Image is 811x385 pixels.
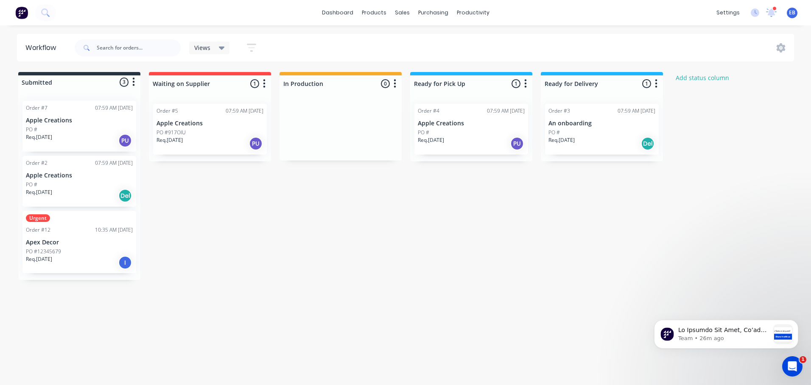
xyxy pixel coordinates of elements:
[641,137,654,150] div: Del
[26,188,52,196] p: Req. [DATE]
[641,303,811,362] iframe: Intercom notifications message
[22,156,136,207] div: Order #207:59 AM [DATE]Apple CreationsPO #Req.[DATE]Del
[548,120,655,127] p: An onboarding
[414,104,528,155] div: Order #407:59 AM [DATE]Apple CreationsPO #Req.[DATE]PU
[95,104,133,112] div: 07:59 AM [DATE]
[26,117,133,124] p: Apple Creations
[153,104,267,155] div: Order #507:59 AM [DATE]Apple CreationsPO #917OIUReq.[DATE]PU
[226,107,263,115] div: 07:59 AM [DATE]
[15,6,28,19] img: Factory
[95,159,133,167] div: 07:59 AM [DATE]
[618,107,655,115] div: 07:59 AM [DATE]
[26,133,52,141] p: Req. [DATE]
[510,137,524,150] div: PU
[418,129,429,136] p: PO #
[26,255,52,263] p: Req. [DATE]
[712,6,744,19] div: settings
[800,356,806,363] span: 1
[95,226,133,234] div: 10:35 AM [DATE]
[487,107,525,115] div: 07:59 AM [DATE]
[391,6,414,19] div: sales
[26,214,50,222] div: Urgent
[418,120,525,127] p: Apple Creations
[194,43,210,52] span: Views
[249,137,263,150] div: PU
[782,356,803,377] iframe: Intercom live chat
[418,136,444,144] p: Req. [DATE]
[118,134,132,147] div: PU
[25,43,60,53] div: Workflow
[118,189,132,202] div: Del
[414,6,453,19] div: purchasing
[318,6,358,19] a: dashboard
[548,129,560,136] p: PO #
[548,136,575,144] p: Req. [DATE]
[26,104,48,112] div: Order #7
[545,104,659,155] div: Order #307:59 AM [DATE]An onboardingPO #Req.[DATE]Del
[157,136,183,144] p: Req. [DATE]
[118,256,132,269] div: I
[26,126,37,133] p: PO #
[453,6,494,19] div: productivity
[358,6,391,19] div: products
[22,101,136,152] div: Order #707:59 AM [DATE]Apple CreationsPO #Req.[DATE]PU
[37,32,129,39] p: Message from Team, sent 26m ago
[671,72,734,83] button: Add status column
[97,39,181,56] input: Search for orders...
[26,181,37,188] p: PO #
[26,172,133,179] p: Apple Creations
[26,248,61,255] p: PO #12345679
[157,107,178,115] div: Order #5
[157,120,263,127] p: Apple Creations
[26,239,133,246] p: Apex Decor
[26,226,50,234] div: Order #12
[789,9,795,17] span: EB
[22,211,136,273] div: UrgentOrder #1210:35 AM [DATE]Apex DecorPO #12345679Req.[DATE]I
[418,107,439,115] div: Order #4
[157,129,186,136] p: PO #917OIU
[26,159,48,167] div: Order #2
[548,107,570,115] div: Order #3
